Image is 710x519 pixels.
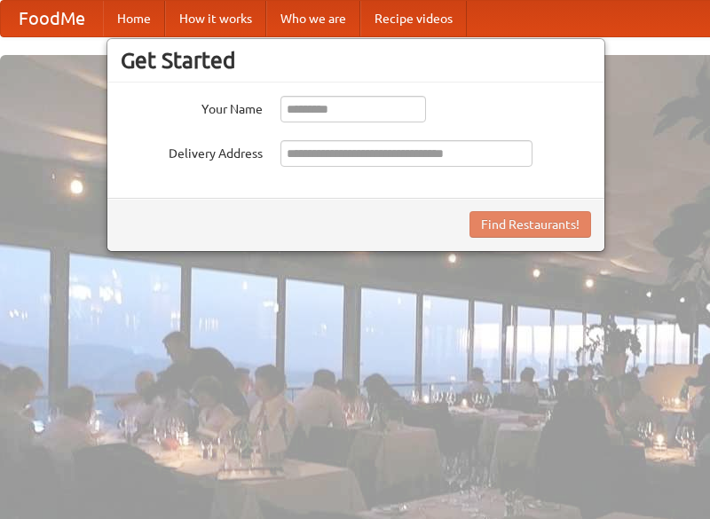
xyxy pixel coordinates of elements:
a: Who we are [266,1,360,36]
button: Find Restaurants! [469,211,591,238]
label: Your Name [121,96,263,118]
a: Recipe videos [360,1,467,36]
label: Delivery Address [121,140,263,162]
a: How it works [165,1,266,36]
a: FoodMe [1,1,103,36]
a: Home [103,1,165,36]
h3: Get Started [121,47,591,74]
